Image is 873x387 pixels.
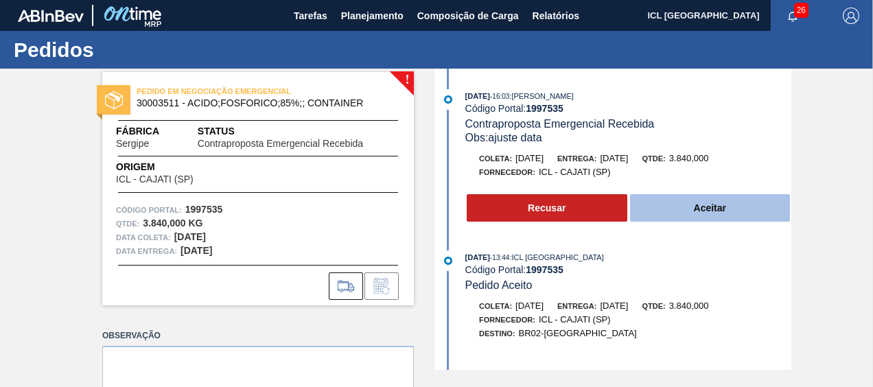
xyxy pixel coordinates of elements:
span: ICL - CAJATI (SP) [539,167,611,177]
button: Recusar [467,194,627,222]
img: atual [444,257,452,265]
span: Fábrica [116,124,192,139]
span: Entrega: [557,302,596,310]
span: Qtde: [642,154,665,163]
span: Relatórios [533,8,579,24]
span: Origem [116,160,233,174]
label: Observação [102,326,414,346]
span: 26 [794,3,808,18]
span: Qtde: [642,302,665,310]
span: Coleta: [479,154,512,163]
strong: 3.840,000 KG [143,218,202,228]
span: Fornecedor: [479,316,535,324]
span: Código Portal: [116,203,182,217]
img: Logout [843,8,859,24]
span: [DATE] [600,153,628,163]
strong: 1997535 [526,103,563,114]
span: [DATE] [465,253,490,261]
img: atual [444,95,452,104]
span: BR02-[GEOGRAPHIC_DATA] [519,328,637,338]
span: Entrega: [557,154,596,163]
span: Qtde : [116,217,139,231]
strong: [DATE] [174,231,206,242]
span: Pedido Aceito [465,279,533,291]
img: TNhmsLtSVTkK8tSr43FrP2fwEKptu5GPRR3wAAAABJRU5ErkJggg== [18,10,84,22]
span: - 13:44 [490,254,509,261]
span: 3.840,000 [669,301,709,311]
h1: Pedidos [14,42,257,58]
span: ICL - CAJATI (SP) [539,314,611,325]
span: [DATE] [600,301,628,311]
div: Código Portal: [465,103,791,114]
span: ICL - CAJATI (SP) [116,174,194,185]
button: Aceitar [630,194,791,222]
span: Sergipe [116,139,149,149]
span: 3.840,000 [669,153,709,163]
img: status [105,91,123,109]
span: Status [198,124,400,139]
button: Notificações [771,6,815,25]
strong: 1997535 [526,264,563,275]
span: Destino: [479,329,515,338]
strong: 1997535 [185,204,223,215]
span: Obs: ajuste data [465,132,542,143]
span: Coleta: [479,302,512,310]
span: Contraproposta Emergencial Recebida [465,118,655,130]
span: Composição de Carga [417,8,519,24]
span: Data coleta: [116,231,171,244]
span: 30003511 - ACIDO;FOSFORICO;85%;; CONTAINER [137,98,386,108]
span: : [PERSON_NAME] [509,92,574,100]
span: Planejamento [341,8,404,24]
span: Data entrega: [116,244,177,258]
span: Tarefas [294,8,327,24]
div: Ir para Composição de Carga [329,272,363,300]
span: : ICL [GEOGRAPHIC_DATA] [509,253,603,261]
span: [DATE] [465,92,490,100]
div: Código Portal: [465,264,791,275]
span: Fornecedor: [479,168,535,176]
div: Informar alteração no pedido [364,272,399,300]
span: [DATE] [515,301,544,311]
span: - 16:03 [490,93,509,100]
span: PEDIDO EM NEGOCIAÇÃO EMERGENCIAL [137,84,329,98]
span: [DATE] [515,153,544,163]
span: Contraproposta Emergencial Recebida [198,139,363,149]
strong: [DATE] [181,245,212,256]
